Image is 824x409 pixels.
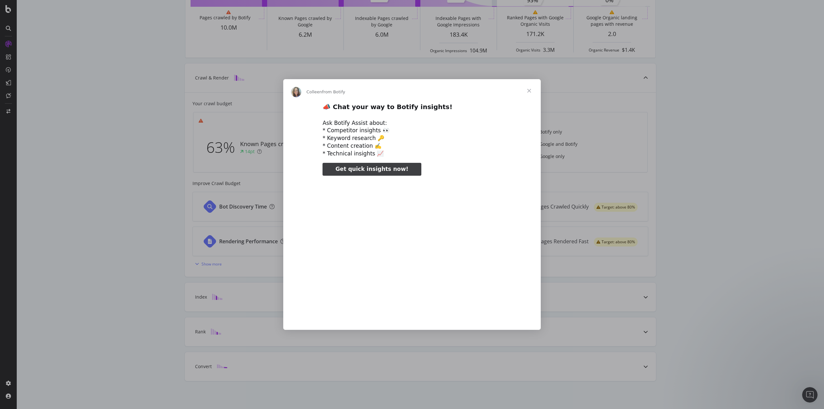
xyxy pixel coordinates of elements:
[323,103,501,115] h2: 📣 Chat your way to Botify insights!
[323,163,421,176] a: Get quick insights now!
[518,79,541,102] span: Close
[291,87,301,97] img: Profile image for Colleen
[335,166,408,172] span: Get quick insights now!
[322,89,345,94] span: from Botify
[306,89,322,94] span: Colleen
[278,181,546,315] video: Play video
[323,119,501,158] div: Ask Botify Assist about: * Competitor insights 👀 * Keyword research 🔑 * Content creation ✍️ * Tec...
